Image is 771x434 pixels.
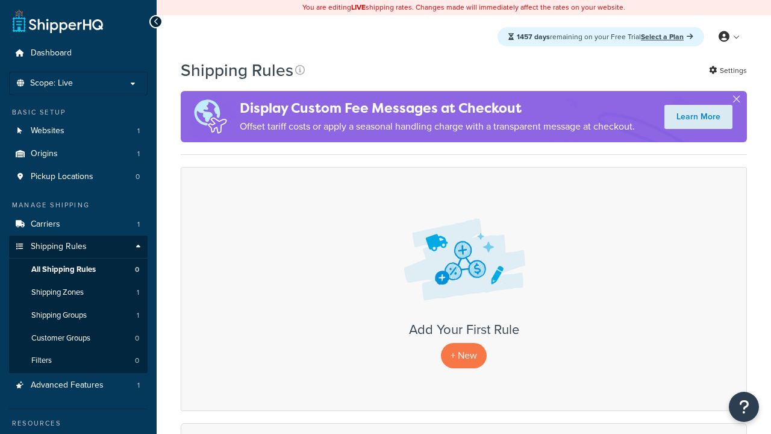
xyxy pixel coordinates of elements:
[729,392,759,422] button: Open Resource Center
[9,374,148,397] a: Advanced Features 1
[9,120,148,142] a: Websites 1
[31,126,64,136] span: Websites
[517,31,550,42] strong: 1457 days
[13,9,103,33] a: ShipperHQ Home
[137,380,140,391] span: 1
[240,118,635,135] p: Offset tariff costs or apply a seasonal handling charge with a transparent message at checkout.
[9,327,148,350] li: Customer Groups
[9,143,148,165] a: Origins 1
[31,172,93,182] span: Pickup Locations
[9,281,148,304] a: Shipping Zones 1
[181,58,293,82] h1: Shipping Rules
[641,31,693,42] a: Select a Plan
[31,333,90,344] span: Customer Groups
[31,265,96,275] span: All Shipping Rules
[31,356,52,366] span: Filters
[351,2,366,13] b: LIVE
[9,120,148,142] li: Websites
[9,200,148,210] div: Manage Shipping
[9,259,148,281] li: All Shipping Rules
[137,149,140,159] span: 1
[135,333,139,344] span: 0
[498,27,704,46] div: remaining on your Free Trial
[137,126,140,136] span: 1
[9,281,148,304] li: Shipping Zones
[181,91,240,142] img: duties-banner-06bc72dcb5fe05cb3f9472aba00be2ae8eb53ab6f0d8bb03d382ba314ac3c341.png
[9,236,148,373] li: Shipping Rules
[9,213,148,236] a: Carriers 1
[9,418,148,429] div: Resources
[31,149,58,159] span: Origins
[137,219,140,230] span: 1
[135,356,139,366] span: 0
[31,219,60,230] span: Carriers
[9,259,148,281] a: All Shipping Rules 0
[9,304,148,327] a: Shipping Groups 1
[240,98,635,118] h4: Display Custom Fee Messages at Checkout
[664,105,732,129] a: Learn More
[31,48,72,58] span: Dashboard
[137,310,139,321] span: 1
[9,107,148,118] div: Basic Setup
[9,327,148,350] a: Customer Groups 0
[9,236,148,258] a: Shipping Rules
[31,242,87,252] span: Shipping Rules
[9,350,148,372] li: Filters
[135,265,139,275] span: 0
[709,62,747,79] a: Settings
[9,166,148,188] a: Pickup Locations 0
[9,350,148,372] a: Filters 0
[31,288,84,298] span: Shipping Zones
[9,42,148,64] a: Dashboard
[9,166,148,188] li: Pickup Locations
[9,374,148,397] li: Advanced Features
[193,322,734,337] h3: Add Your First Rule
[9,304,148,327] li: Shipping Groups
[31,310,87,321] span: Shipping Groups
[9,213,148,236] li: Carriers
[9,143,148,165] li: Origins
[136,172,140,182] span: 0
[30,78,73,89] span: Scope: Live
[137,288,139,298] span: 1
[31,380,104,391] span: Advanced Features
[441,343,487,368] p: + New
